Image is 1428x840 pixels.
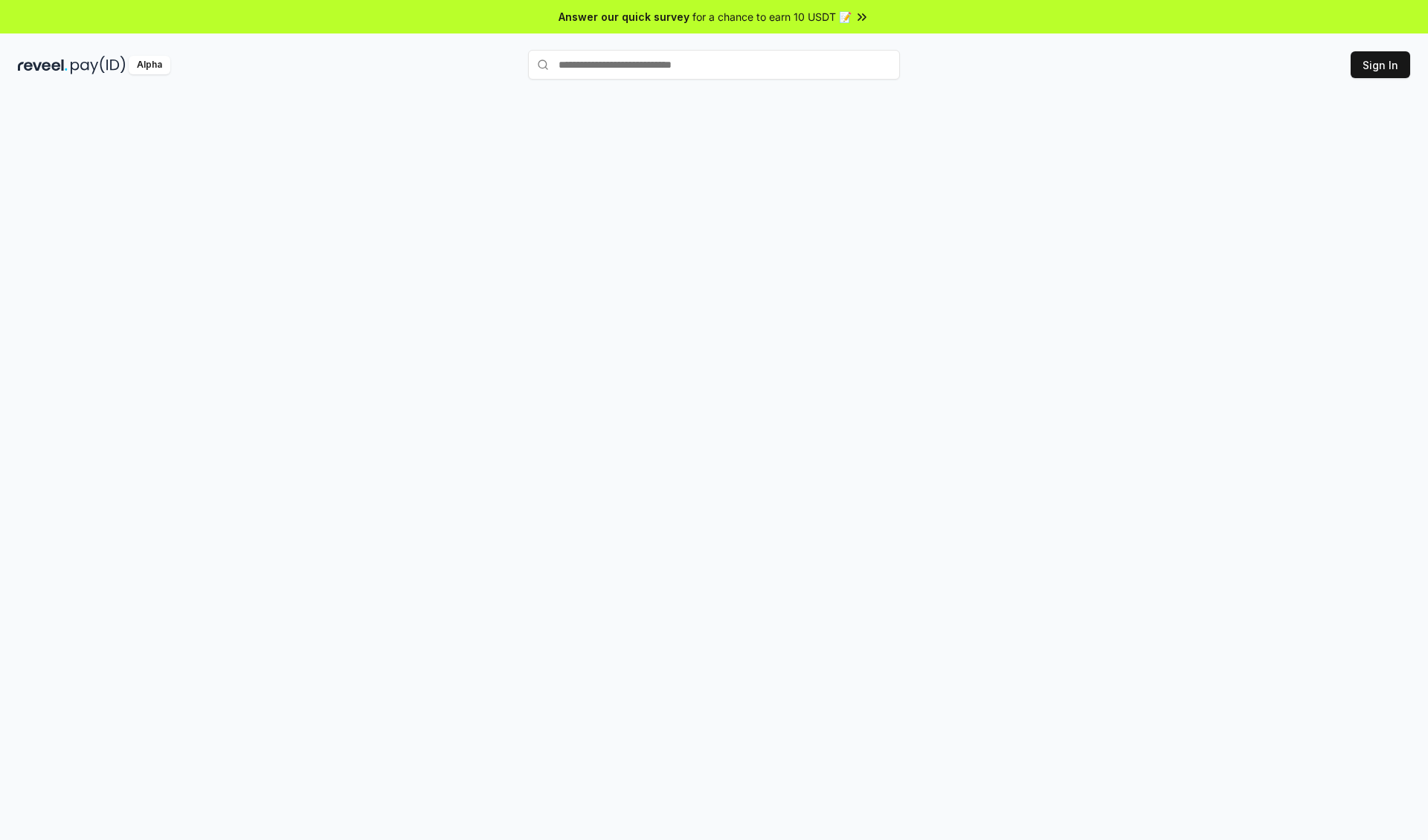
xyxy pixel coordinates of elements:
img: reveel_dark [18,56,68,74]
span: Answer our quick survey [559,9,689,25]
button: Sign In [1351,51,1410,78]
img: pay_id [71,56,126,74]
div: Alpha [129,56,170,74]
span: for a chance to earn 10 USDT 📝 [692,9,852,25]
